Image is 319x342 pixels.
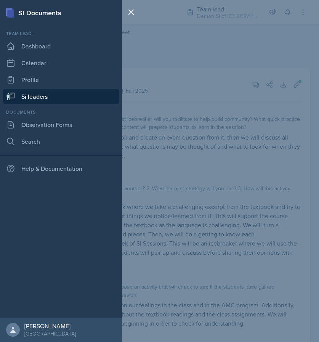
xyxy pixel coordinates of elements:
[3,109,119,116] div: Documents
[24,330,76,337] div: [GEOGRAPHIC_DATA]
[24,322,76,330] div: [PERSON_NAME]
[3,55,119,71] a: Calendar
[3,117,119,132] a: Observation Forms
[3,134,119,149] a: Search
[3,39,119,54] a: Dashboard
[3,161,119,176] div: Help & Documentation
[3,72,119,87] a: Profile
[3,30,119,37] div: Team lead
[3,89,119,104] a: Si leaders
